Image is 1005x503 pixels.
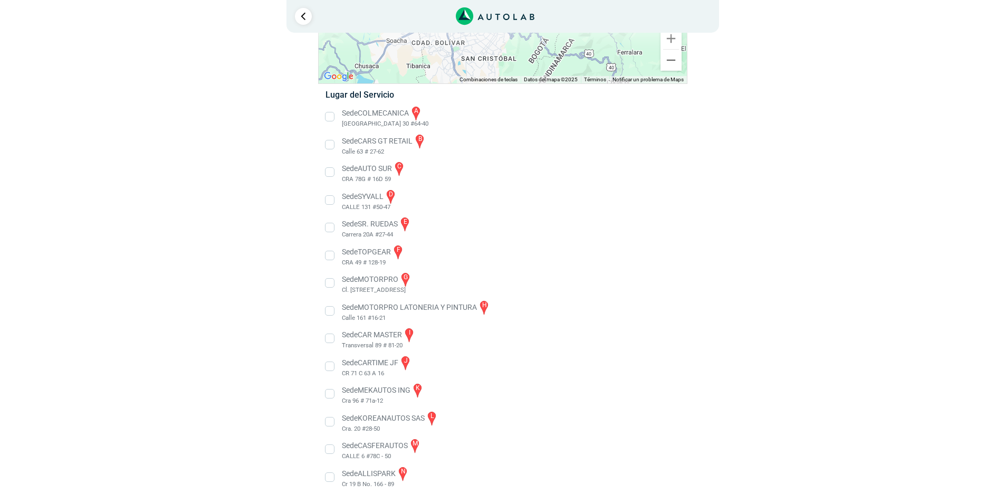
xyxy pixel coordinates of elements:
[460,76,518,83] button: Combinaciones de teclas
[584,77,606,82] a: Términos (se abre en una nueva pestaña)
[661,50,682,71] button: Reducir
[524,77,578,82] span: Datos del mapa ©2025
[326,90,679,100] h5: Lugar del Servicio
[456,11,534,21] a: Link al sitio de autolab
[295,8,312,25] a: Ir al paso anterior
[612,77,684,82] a: Notificar un problema de Maps
[321,70,356,83] img: Google
[321,70,356,83] a: Abre esta zona en Google Maps (se abre en una nueva ventana)
[661,28,682,49] button: Ampliar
